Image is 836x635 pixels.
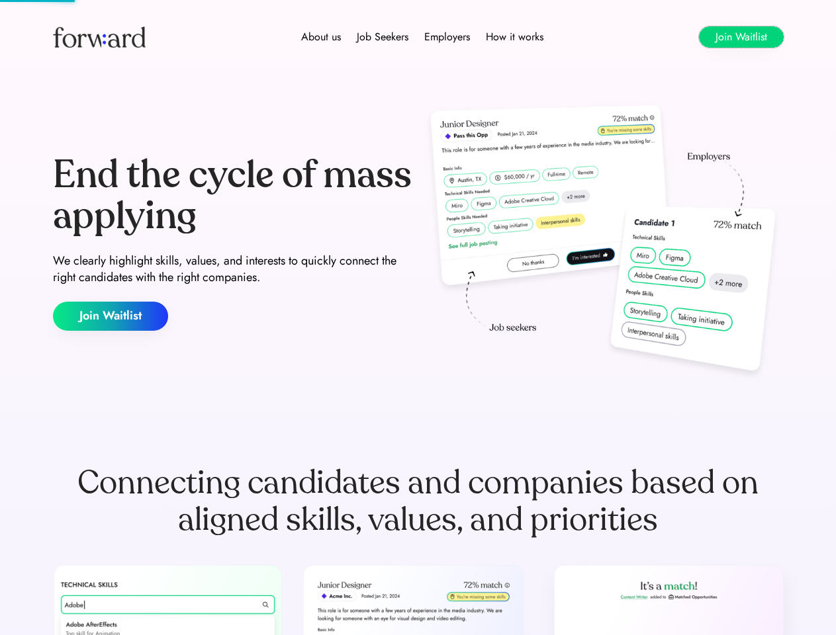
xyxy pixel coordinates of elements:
div: We clearly highlight skills, values, and interests to quickly connect the right candidates with t... [53,253,413,286]
div: Connecting candidates and companies based on aligned skills, values, and priorities [53,464,784,538]
img: Forward logo [53,26,146,48]
button: Join Waitlist [53,302,168,331]
img: hero-image.png [424,101,784,385]
div: How it works [486,29,543,45]
div: About us [301,29,341,45]
div: Employers [424,29,470,45]
div: Job Seekers [357,29,408,45]
button: Join Waitlist [699,26,784,48]
div: End the cycle of mass applying [53,155,413,236]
